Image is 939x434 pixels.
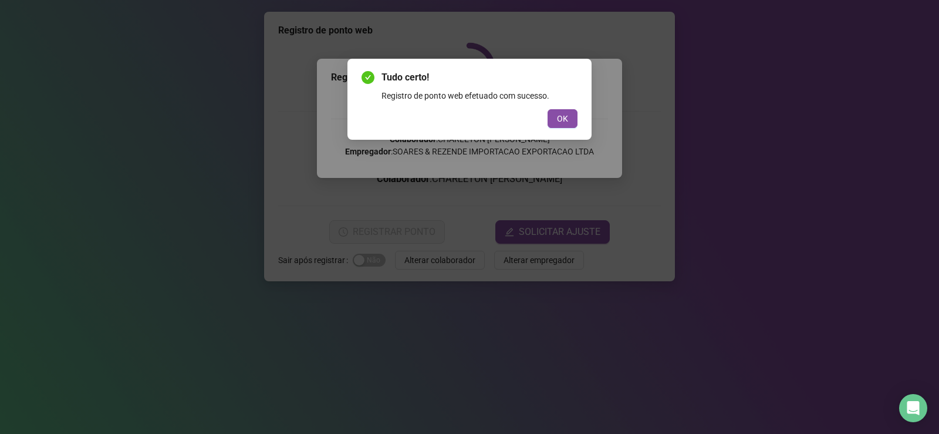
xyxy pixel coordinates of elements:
[557,112,568,125] span: OK
[899,394,927,422] div: Open Intercom Messenger
[548,109,577,128] button: OK
[362,71,374,84] span: check-circle
[381,70,577,85] span: Tudo certo!
[381,89,577,102] div: Registro de ponto web efetuado com sucesso.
